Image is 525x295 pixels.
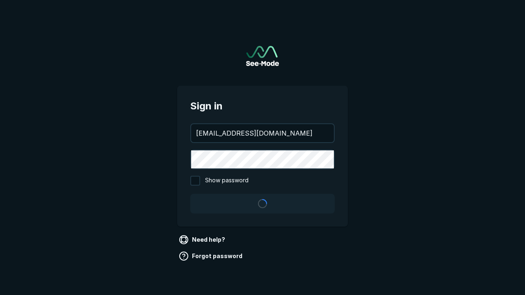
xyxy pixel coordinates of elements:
img: See-Mode Logo [246,46,279,66]
a: Need help? [177,233,228,246]
a: Forgot password [177,250,246,263]
span: Show password [205,176,249,186]
a: Go to sign in [246,46,279,66]
input: your@email.com [191,124,334,142]
span: Sign in [190,99,335,113]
